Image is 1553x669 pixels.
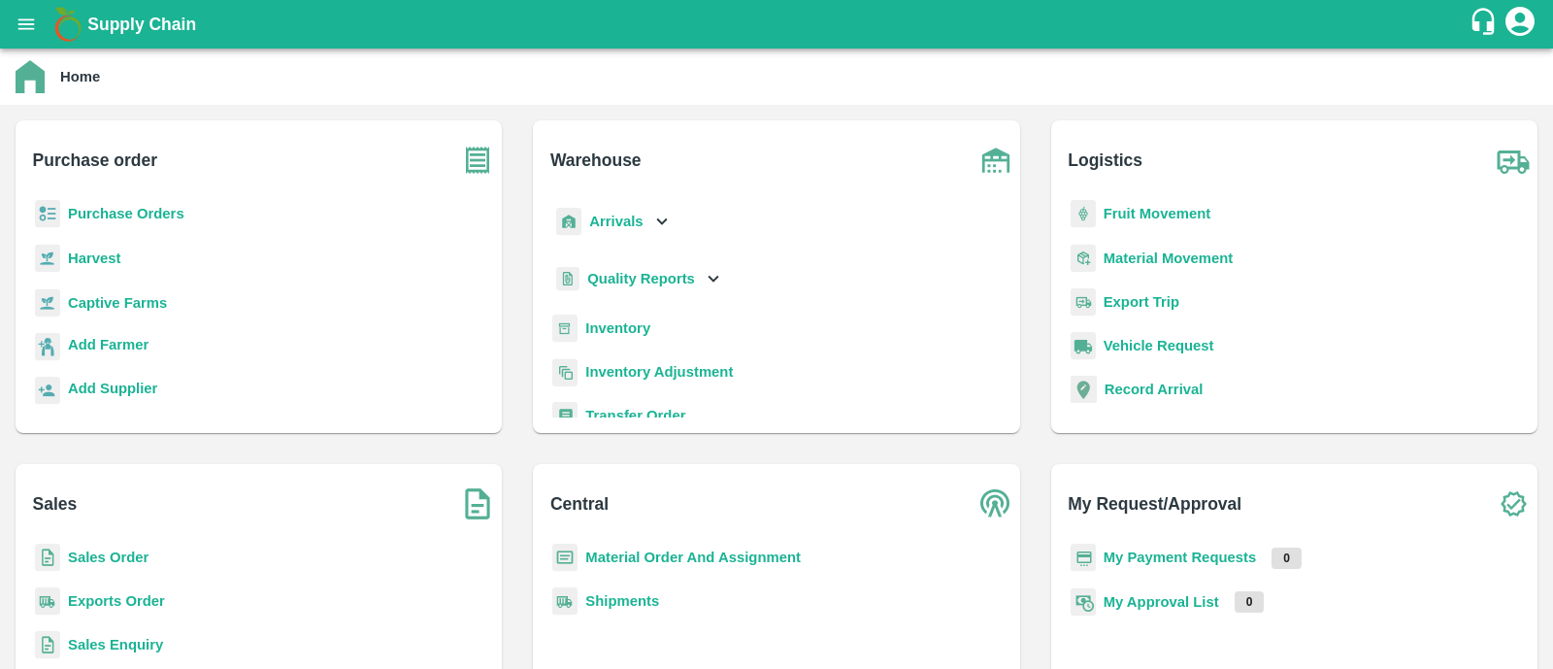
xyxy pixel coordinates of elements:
[972,480,1020,528] img: central
[68,637,163,652] a: Sales Enquiry
[35,333,60,361] img: farmer
[68,378,157,404] a: Add Supplier
[1104,594,1219,610] a: My Approval List
[1068,147,1142,174] b: Logistics
[1489,136,1537,184] img: truck
[1071,544,1096,572] img: payment
[35,544,60,572] img: sales
[49,5,87,44] img: logo
[1489,480,1537,528] img: check
[16,60,45,93] img: home
[552,200,673,244] div: Arrivals
[1071,244,1096,273] img: material
[68,550,149,565] a: Sales Order
[68,337,149,352] b: Add Farmer
[33,147,157,174] b: Purchase order
[1272,548,1302,569] p: 0
[33,490,78,518] b: Sales
[589,214,643,229] b: Arrivals
[1104,294,1179,310] a: Export Trip
[1068,490,1241,518] b: My Request/Approval
[453,480,502,528] img: soSales
[453,136,502,184] img: purchase
[1235,591,1265,613] p: 0
[35,200,60,228] img: reciept
[35,631,60,659] img: sales
[68,381,157,396] b: Add Supplier
[68,251,120,266] a: Harvest
[1071,332,1096,360] img: vehicle
[1071,200,1096,228] img: fruit
[585,593,659,609] a: Shipments
[585,550,801,565] a: Material Order And Assignment
[587,271,695,286] b: Quality Reports
[87,11,1469,38] a: Supply Chain
[550,147,642,174] b: Warehouse
[87,15,196,34] b: Supply Chain
[552,402,578,430] img: whTransfer
[68,206,184,221] a: Purchase Orders
[1104,338,1214,353] a: Vehicle Request
[68,295,167,311] a: Captive Farms
[552,587,578,616] img: shipments
[972,136,1020,184] img: warehouse
[552,358,578,386] img: inventory
[35,244,60,273] img: harvest
[35,288,60,318] img: harvest
[556,208,581,236] img: whArrival
[1104,206,1211,221] a: Fruit Movement
[552,315,578,343] img: whInventory
[35,587,60,616] img: shipments
[552,259,724,299] div: Quality Reports
[35,377,60,405] img: supplier
[1071,288,1096,317] img: delivery
[550,490,609,518] b: Central
[1071,376,1097,403] img: recordArrival
[1469,7,1503,42] div: customer-support
[60,69,100,84] b: Home
[585,320,650,336] a: Inventory
[1104,251,1234,266] a: Material Movement
[68,593,165,609] a: Exports Order
[556,267,579,291] img: qualityReport
[68,334,149,360] a: Add Farmer
[1104,550,1257,565] a: My Payment Requests
[552,544,578,572] img: centralMaterial
[585,364,733,380] a: Inventory Adjustment
[1503,4,1537,45] div: account of current user
[1105,382,1204,397] a: Record Arrival
[4,2,49,47] button: open drawer
[1071,587,1096,617] img: approval
[585,408,685,423] a: Transfer Order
